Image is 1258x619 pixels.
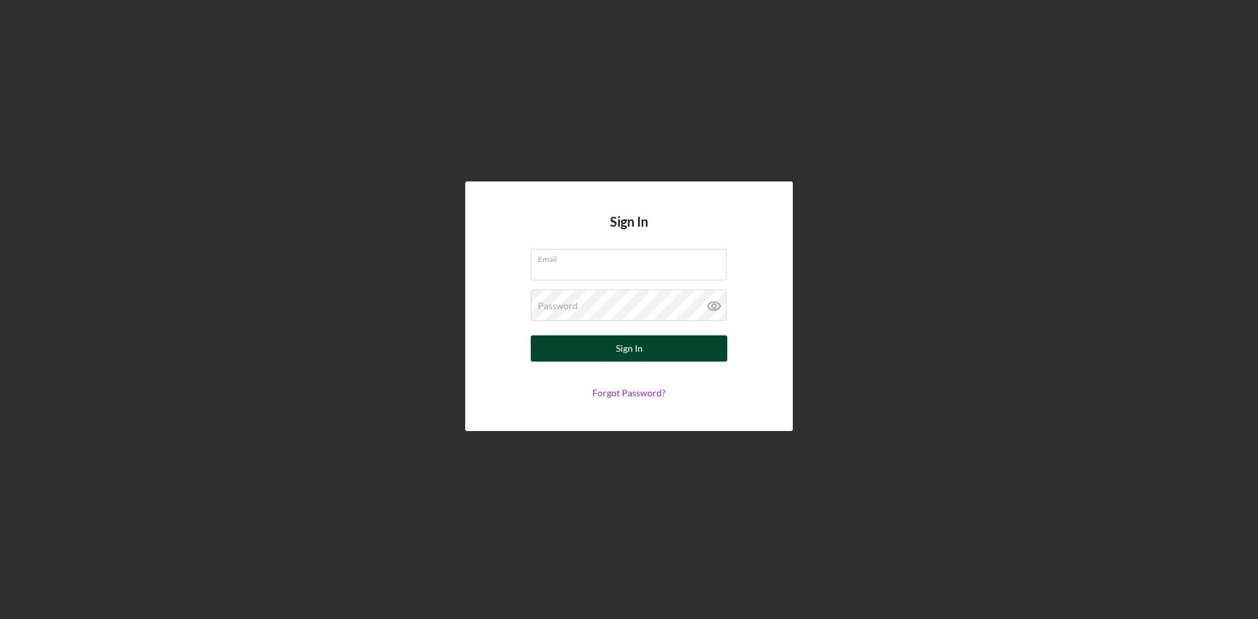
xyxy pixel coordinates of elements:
[531,335,727,362] button: Sign In
[538,301,578,311] label: Password
[616,335,643,362] div: Sign In
[610,214,648,249] h4: Sign In
[538,250,727,264] label: Email
[592,387,666,398] a: Forgot Password?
